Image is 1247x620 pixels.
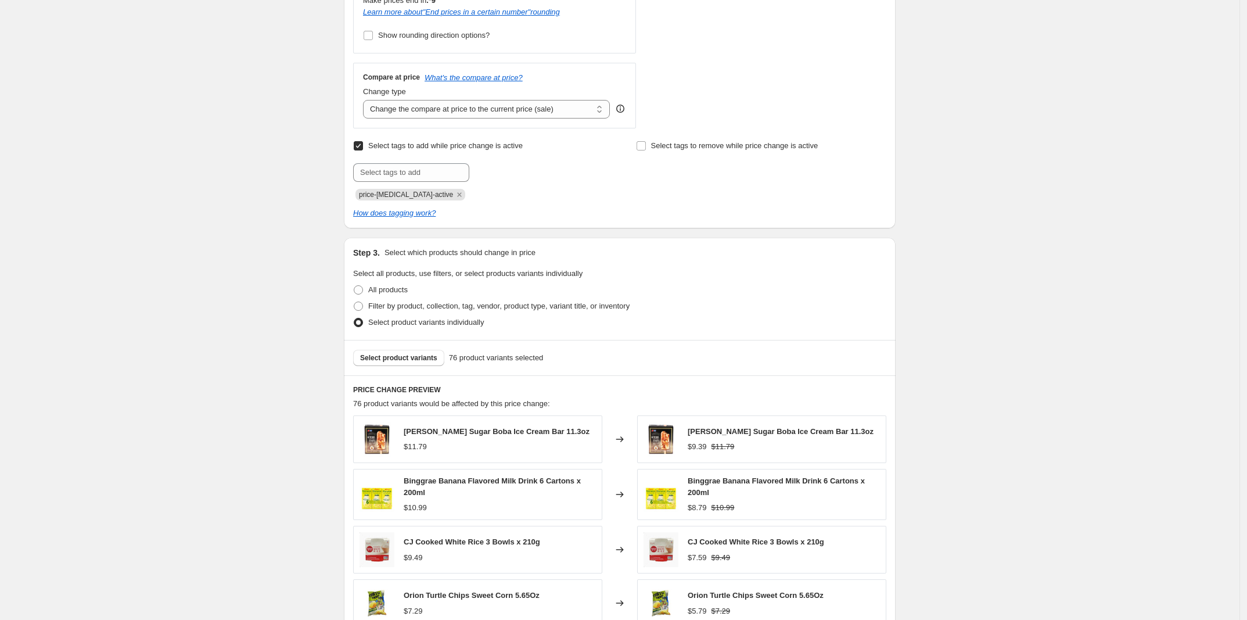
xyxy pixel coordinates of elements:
button: Select product variants [353,350,444,366]
a: Learn more about"End prices in a certain number"rounding [363,8,560,16]
span: Orion Turtle Chips Sweet Corn 5.65Oz [404,591,540,600]
div: $10.99 [404,502,427,514]
p: Select which products should change in price [384,247,536,259]
span: Select product variants individually [368,318,484,327]
span: Binggrae Banana Flavored Milk Drink 6 Cartons x 200ml [404,476,581,497]
span: All products [368,285,408,294]
span: Select all products, use filters, or select products variants individually [353,269,583,278]
span: Change type [363,87,406,96]
h2: Step 3. [353,247,380,259]
button: What's the compare at price? [425,73,523,82]
img: shaomei-brown-sugar-boba-ice-cream-bar-113oz-137667_80x.jpg [360,422,394,457]
span: Show rounding direction options? [378,31,490,40]
span: price-change-job-active [359,191,453,199]
input: Select tags to add [353,163,469,182]
a: How does tagging work? [353,209,436,217]
h6: PRICE CHANGE PREVIEW [353,385,886,395]
span: Select tags to remove while price change is active [651,141,818,150]
div: $7.29 [404,605,423,617]
div: $11.79 [404,441,427,453]
span: Select tags to add while price change is active [368,141,523,150]
strike: $7.29 [711,605,731,617]
span: 76 product variants selected [449,352,544,364]
button: Remove price-change-job-active [454,189,465,200]
img: shaomei-brown-sugar-boba-ice-cream-bar-113oz-137667_80x.jpg [644,422,678,457]
span: [PERSON_NAME] Sugar Boba Ice Cream Bar 11.3oz [404,427,590,436]
img: image0_46_80x.jpg [360,532,394,567]
img: image0_46_80x.jpg [644,532,678,567]
span: Select product variants [360,353,437,363]
div: $8.79 [688,502,707,514]
strike: $9.49 [711,552,731,564]
div: $9.49 [404,552,423,564]
span: [PERSON_NAME] Sugar Boba Ice Cream Bar 11.3oz [688,427,874,436]
h3: Compare at price [363,73,420,82]
i: Learn more about " End prices in a certain number " rounding [363,8,560,16]
div: $5.79 [688,605,707,617]
div: $7.59 [688,552,707,564]
img: binggrae-banana-flavored-milk-drink-6-cartons-x-200ml-808770_80x.jpg [360,477,394,512]
img: binggrae-banana-flavored-milk-drink-6-cartons-x-200ml-808770_80x.jpg [644,477,678,512]
span: Orion Turtle Chips Sweet Corn 5.65Oz [688,591,824,600]
span: Filter by product, collection, tag, vendor, product type, variant title, or inventory [368,302,630,310]
span: Binggrae Banana Flavored Milk Drink 6 Cartons x 200ml [688,476,865,497]
strike: $11.79 [711,441,735,453]
div: $9.39 [688,441,707,453]
div: help [614,103,626,114]
span: CJ Cooked White Rice 3 Bowls x 210g [404,537,540,546]
span: CJ Cooked White Rice 3 Bowls x 210g [688,537,824,546]
span: 76 product variants would be affected by this price change: [353,399,550,408]
strike: $10.99 [711,502,735,514]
